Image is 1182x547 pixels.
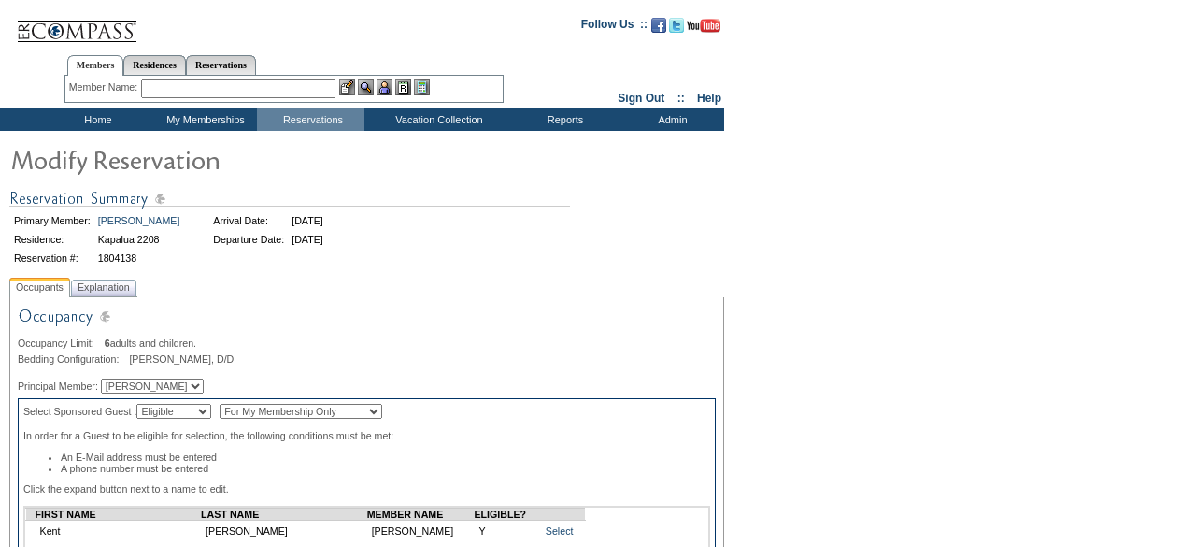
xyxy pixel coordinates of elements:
img: Subscribe to our YouTube Channel [687,19,720,33]
td: [PERSON_NAME] [367,521,475,542]
td: My Memberships [150,108,257,131]
span: Explanation [74,278,134,297]
img: b_edit.gif [339,79,355,95]
td: Reports [509,108,617,131]
div: adults and children. [18,338,716,349]
img: Reservation Summary [9,187,570,210]
td: Follow Us :: [581,16,648,38]
span: Occupancy Limit: [18,338,102,349]
span: 6 [105,338,110,349]
span: :: [677,92,685,105]
a: Sign Out [618,92,664,105]
td: LAST NAME [201,509,367,521]
a: [PERSON_NAME] [98,215,180,226]
td: Admin [617,108,724,131]
img: Compass Home [16,5,137,43]
span: [PERSON_NAME], D/D [129,353,234,365]
td: Residence: [11,231,93,248]
a: Subscribe to our YouTube Channel [687,23,720,35]
td: FIRST NAME [36,509,202,521]
span: Bedding Configuration: [18,353,126,365]
li: A phone number must be entered [61,463,710,474]
td: Reservation #: [11,250,93,266]
img: Follow us on Twitter [669,18,684,33]
td: Kapalua 2208 [95,231,183,248]
td: Kent [36,521,202,542]
a: Become our fan on Facebook [651,23,666,35]
a: Follow us on Twitter [669,23,684,35]
img: Impersonate [377,79,392,95]
img: Modify Reservation [9,140,383,178]
img: b_calculator.gif [414,79,430,95]
td: MEMBER NAME [367,509,475,521]
div: Member Name: [69,79,141,95]
a: Select [546,525,574,537]
td: Y [474,521,534,542]
td: 1804138 [95,250,183,266]
li: An E-Mail address must be entered [61,452,710,463]
td: Reservations [257,108,364,131]
td: Arrival Date: [210,212,287,229]
img: Reservations [395,79,411,95]
img: Become our fan on Facebook [651,18,666,33]
span: Occupants [12,278,67,297]
a: Help [697,92,721,105]
td: ELIGIBLE? [474,509,534,521]
a: Members [67,55,124,76]
a: Residences [123,55,186,75]
a: Reservations [186,55,256,75]
td: Home [42,108,150,131]
td: [DATE] [289,212,326,229]
td: Primary Member: [11,212,93,229]
td: Vacation Collection [364,108,509,131]
span: Principal Member: [18,381,98,392]
td: [PERSON_NAME] [201,521,367,542]
td: [DATE] [289,231,326,248]
img: Occupancy [18,305,578,338]
td: Departure Date: [210,231,287,248]
img: View [358,79,374,95]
